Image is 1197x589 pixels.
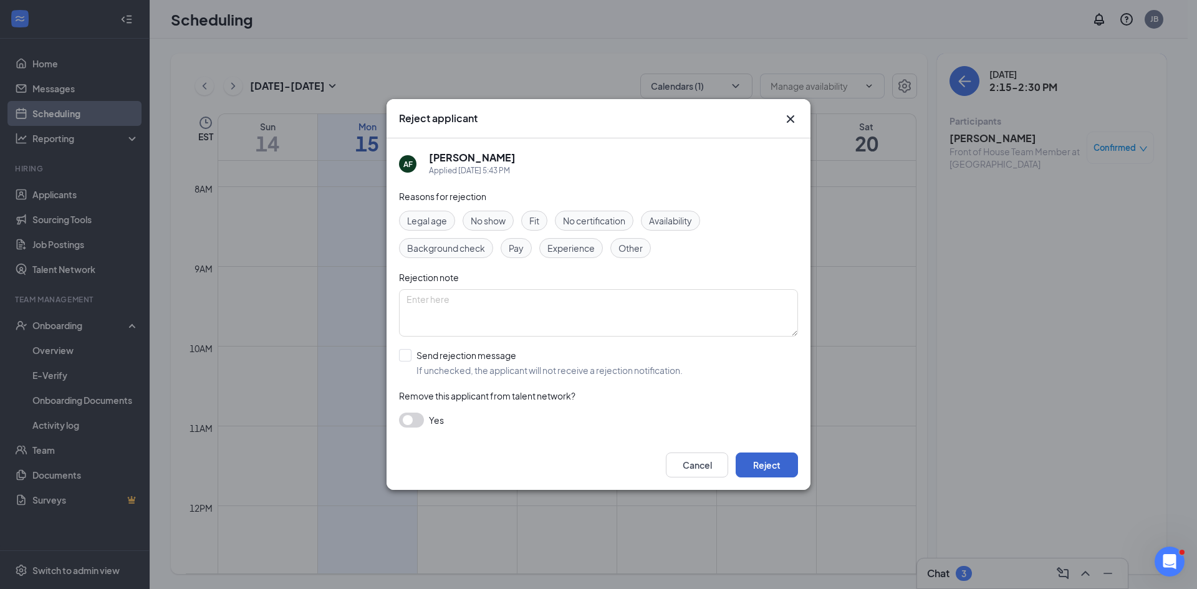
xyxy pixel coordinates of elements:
span: Other [618,241,643,255]
h5: [PERSON_NAME] [429,151,516,165]
h3: Reject applicant [399,112,478,125]
div: AF [403,159,413,170]
button: Reject [736,453,798,477]
div: Applied [DATE] 5:43 PM [429,165,516,177]
svg: Cross [783,112,798,127]
span: Fit [529,214,539,227]
button: Close [783,112,798,127]
span: Rejection note [399,272,459,283]
span: No certification [563,214,625,227]
span: No show [471,214,506,227]
iframe: Intercom live chat [1155,547,1185,577]
span: Availability [649,214,692,227]
span: Background check [407,241,485,255]
span: Remove this applicant from talent network? [399,390,575,401]
span: Experience [547,241,595,255]
span: Legal age [407,214,447,227]
button: Cancel [666,453,728,477]
span: Reasons for rejection [399,191,486,202]
span: Yes [429,413,444,428]
span: Pay [509,241,524,255]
